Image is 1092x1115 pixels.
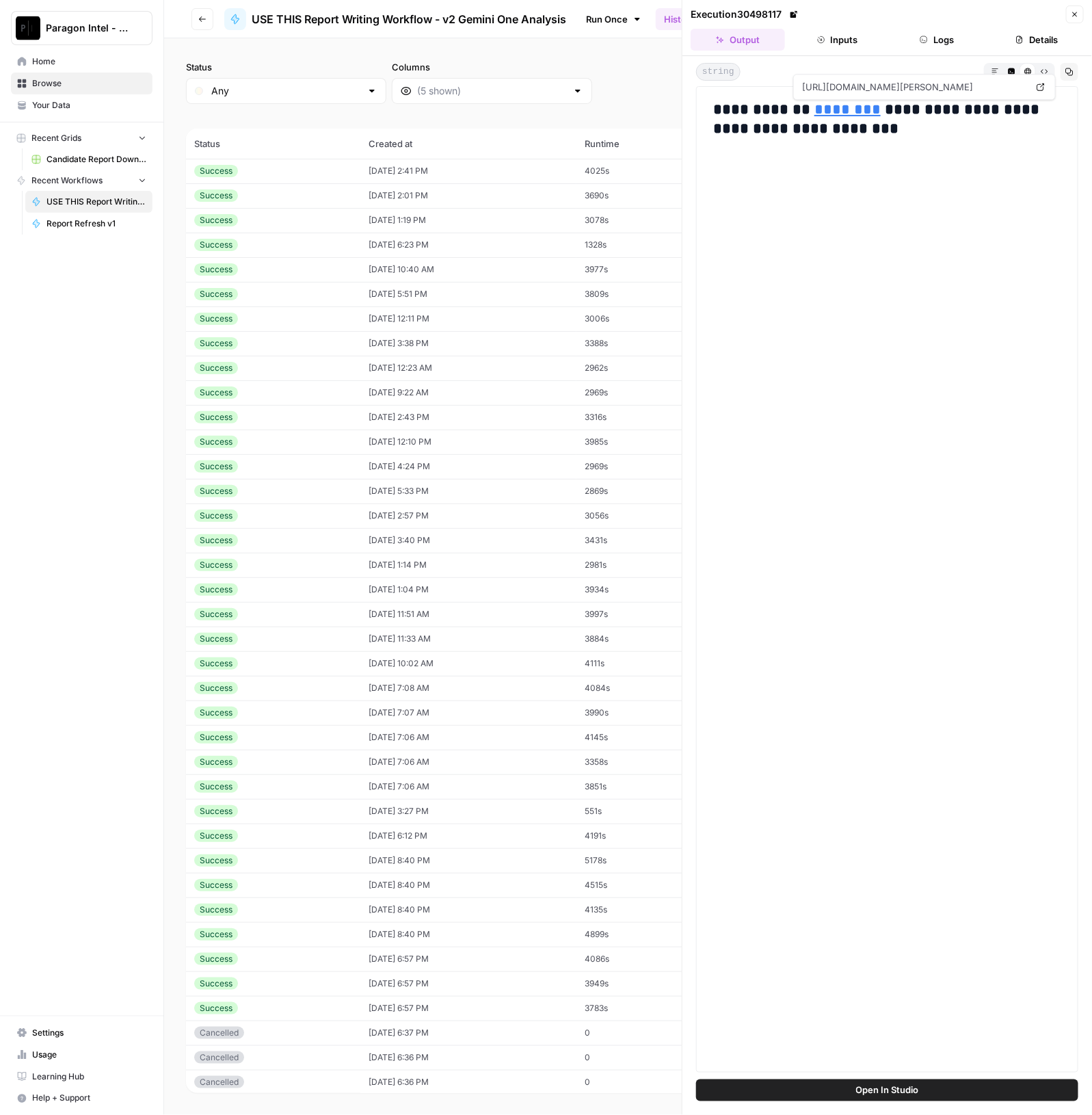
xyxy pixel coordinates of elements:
[31,174,103,187] span: Recent Workflows
[194,485,238,497] div: Success
[576,380,712,405] td: 2969s
[31,132,81,144] span: Recent Grids
[576,454,712,479] td: 2969s
[576,627,712,651] td: 3884s
[11,170,152,191] button: Recent Workflows
[576,233,712,257] td: 1328s
[576,774,712,799] td: 3851s
[360,799,576,824] td: [DATE] 3:27 PM
[194,904,238,916] div: Success
[576,282,712,306] td: 3809s
[194,1076,244,1088] div: Cancelled
[32,55,146,68] span: Home
[194,386,238,399] div: Success
[360,159,576,183] td: [DATE] 2:41 PM
[194,978,238,990] div: Success
[360,947,576,971] td: [DATE] 6:57 PM
[360,257,576,282] td: [DATE] 10:40 AM
[46,21,129,35] span: Paragon Intel - Bill / Ty / [PERSON_NAME] R&D
[194,928,238,941] div: Success
[576,700,712,725] td: 3990s
[32,1071,146,1083] span: Learning Hub
[194,239,238,251] div: Success
[11,51,152,73] a: Home
[360,528,576,553] td: [DATE] 3:40 PM
[890,29,985,51] button: Logs
[576,183,712,208] td: 3690s
[360,183,576,208] td: [DATE] 2:01 PM
[799,75,1029,99] span: [URL][DOMAIN_NAME][PERSON_NAME]
[194,189,238,202] div: Success
[576,1021,712,1045] td: 0
[576,848,712,873] td: 5178s
[360,233,576,257] td: [DATE] 6:23 PM
[576,651,712,676] td: 4111s
[576,971,712,996] td: 3949s
[194,313,238,325] div: Success
[360,676,576,700] td: [DATE] 7:08 AM
[576,922,712,947] td: 4899s
[194,583,238,596] div: Success
[211,84,361,98] input: Any
[11,11,152,45] button: Workspace: Paragon Intel - Bill / Ty / Colby R&D
[360,454,576,479] td: [DATE] 4:24 PM
[360,405,576,430] td: [DATE] 2:43 PM
[194,214,238,226] div: Success
[576,159,712,183] td: 4025s
[576,129,712,159] th: Runtime
[656,8,704,30] a: History
[360,503,576,528] td: [DATE] 2:57 PM
[194,805,238,817] div: Success
[194,608,238,620] div: Success
[11,1066,152,1088] a: Learning Hub
[576,873,712,897] td: 4515s
[576,306,712,331] td: 3006s
[360,700,576,725] td: [DATE] 7:07 AM
[790,29,885,51] button: Inputs
[360,971,576,996] td: [DATE] 6:57 PM
[360,577,576,602] td: [DATE] 1:04 PM
[11,1088,152,1110] button: Help + Support
[360,750,576,774] td: [DATE] 7:06 AM
[360,129,576,159] th: Created at
[194,263,238,276] div: Success
[194,288,238,300] div: Success
[360,824,576,848] td: [DATE] 6:12 PM
[576,257,712,282] td: 3977s
[856,1084,919,1097] span: Open In Studio
[360,430,576,454] td: [DATE] 12:10 PM
[360,1045,576,1070] td: [DATE] 6:36 PM
[11,1044,152,1066] a: Usage
[576,824,712,848] td: 4191s
[194,1051,244,1064] div: Cancelled
[46,196,146,208] span: USE THIS Report Writing Workflow - v2 Gemini One Analysis
[576,1070,712,1094] td: 0
[360,380,576,405] td: [DATE] 9:22 AM
[252,11,566,27] span: USE THIS Report Writing Workflow - v2 Gemini One Analysis
[576,479,712,503] td: 2869s
[691,29,785,51] button: Output
[417,84,567,98] input: (5 shown)
[576,725,712,750] td: 4145s
[194,436,238,448] div: Success
[360,897,576,922] td: [DATE] 8:40 PM
[194,559,238,571] div: Success
[576,405,712,430] td: 3316s
[194,731,238,744] div: Success
[194,707,238,719] div: Success
[194,534,238,547] div: Success
[576,996,712,1021] td: 3783s
[989,29,1084,51] button: Details
[360,922,576,947] td: [DATE] 8:40 PM
[32,99,146,112] span: Your Data
[11,1022,152,1044] a: Settings
[194,953,238,965] div: Success
[576,602,712,627] td: 3997s
[360,331,576,356] td: [DATE] 3:38 PM
[360,208,576,233] td: [DATE] 1:19 PM
[576,553,712,577] td: 2981s
[32,1027,146,1039] span: Settings
[691,8,801,21] div: Execution 30498117
[186,129,360,159] th: Status
[576,331,712,356] td: 3388s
